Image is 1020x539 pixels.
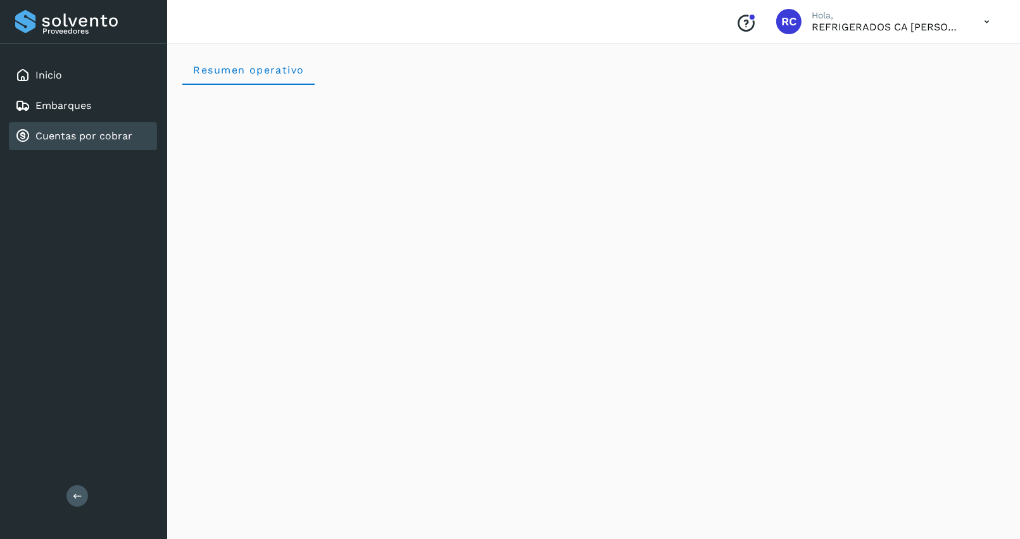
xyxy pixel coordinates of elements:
p: REFRIGERADOS CA DOMINGUEZ [812,21,964,33]
div: Embarques [9,92,157,120]
span: Resumen operativo [192,64,305,76]
a: Embarques [35,99,91,111]
p: Hola, [812,10,964,21]
a: Cuentas por cobrar [35,130,132,142]
div: Cuentas por cobrar [9,122,157,150]
p: Proveedores [42,27,152,35]
a: Inicio [35,69,62,81]
div: Inicio [9,61,157,89]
